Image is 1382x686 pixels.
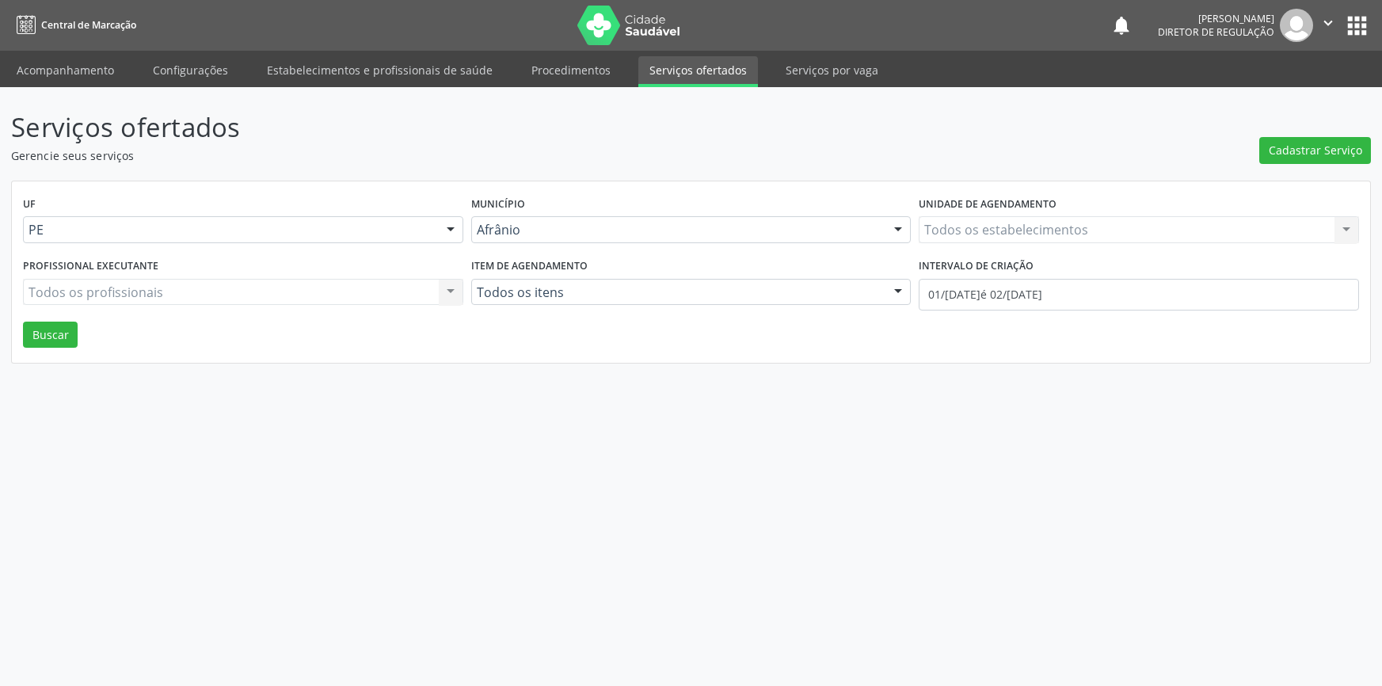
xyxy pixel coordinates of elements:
label: Município [471,192,525,217]
span: Todos os itens [477,284,879,300]
span: Diretor de regulação [1158,25,1274,39]
label: Profissional executante [23,254,158,279]
p: Gerencie seus serviços [11,147,963,164]
a: Central de Marcação [11,12,136,38]
a: Serviços ofertados [638,56,758,87]
span: Afrânio [477,222,879,238]
label: Intervalo de criação [919,254,1034,279]
button:  [1313,9,1343,42]
label: Item de agendamento [471,254,588,279]
button: Buscar [23,322,78,349]
a: Acompanhamento [6,56,125,84]
button: notifications [1110,14,1133,36]
img: img [1280,9,1313,42]
a: Configurações [142,56,239,84]
input: Selecione um intervalo [919,279,1359,311]
label: Unidade de agendamento [919,192,1056,217]
span: Central de Marcação [41,18,136,32]
a: Estabelecimentos e profissionais de saúde [256,56,504,84]
span: Cadastrar Serviço [1269,142,1362,158]
p: Serviços ofertados [11,108,963,147]
i:  [1319,14,1337,32]
a: Procedimentos [520,56,622,84]
a: Serviços por vaga [775,56,889,84]
span: PE [29,222,431,238]
button: apps [1343,12,1371,40]
div: [PERSON_NAME] [1158,12,1274,25]
label: UF [23,192,36,217]
button: Cadastrar Serviço [1259,137,1371,164]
